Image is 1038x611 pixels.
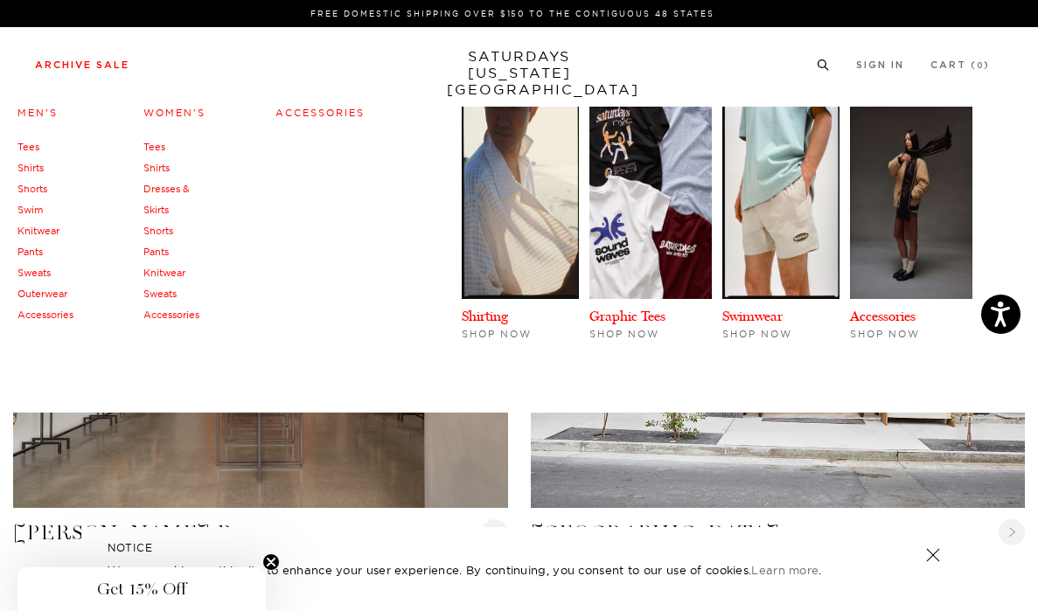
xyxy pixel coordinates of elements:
[447,48,591,98] a: SATURDAYS[US_STATE][GEOGRAPHIC_DATA]
[17,204,43,216] a: Swim
[42,7,983,20] p: FREE DOMESTIC SHIPPING OVER $150 TO THE CONTIGUOUS 48 STATES
[17,162,44,174] a: Shirts
[262,553,280,571] button: Close teaser
[17,183,47,195] a: Shorts
[143,309,199,321] a: Accessories
[143,246,169,258] a: Pants
[531,519,1026,547] a: [GEOGRAPHIC_DATA]
[143,225,173,237] a: Shorts
[17,107,58,119] a: Men's
[930,60,990,70] a: Cart (0)
[143,107,206,119] a: Women's
[17,246,43,258] a: Pants
[17,267,51,279] a: Sweats
[751,563,819,577] a: Learn more
[977,62,984,70] small: 0
[143,141,165,153] a: Tees
[143,267,185,279] a: Knitwear
[143,162,170,174] a: Shirts
[722,308,783,324] a: Swimwear
[275,107,365,119] a: Accessories
[17,288,67,300] a: Outerwear
[35,60,129,70] a: Archive Sale
[17,567,266,611] div: Get 15% OffClose teaser
[143,288,177,300] a: Sweats
[17,309,73,321] a: Accessories
[97,579,186,600] span: Get 15% Off
[856,60,904,70] a: Sign In
[462,308,508,324] a: Shirting
[17,141,39,153] a: Tees
[589,308,665,324] a: Graphic Tees
[850,308,916,324] a: Accessories
[17,225,59,237] a: Knitwear
[108,540,931,556] h5: NOTICE
[108,561,869,579] p: We use cookies on this site to enhance your user experience. By continuing, you consent to our us...
[13,519,508,547] a: [PERSON_NAME] Bay
[143,183,190,216] a: Dresses & Skirts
